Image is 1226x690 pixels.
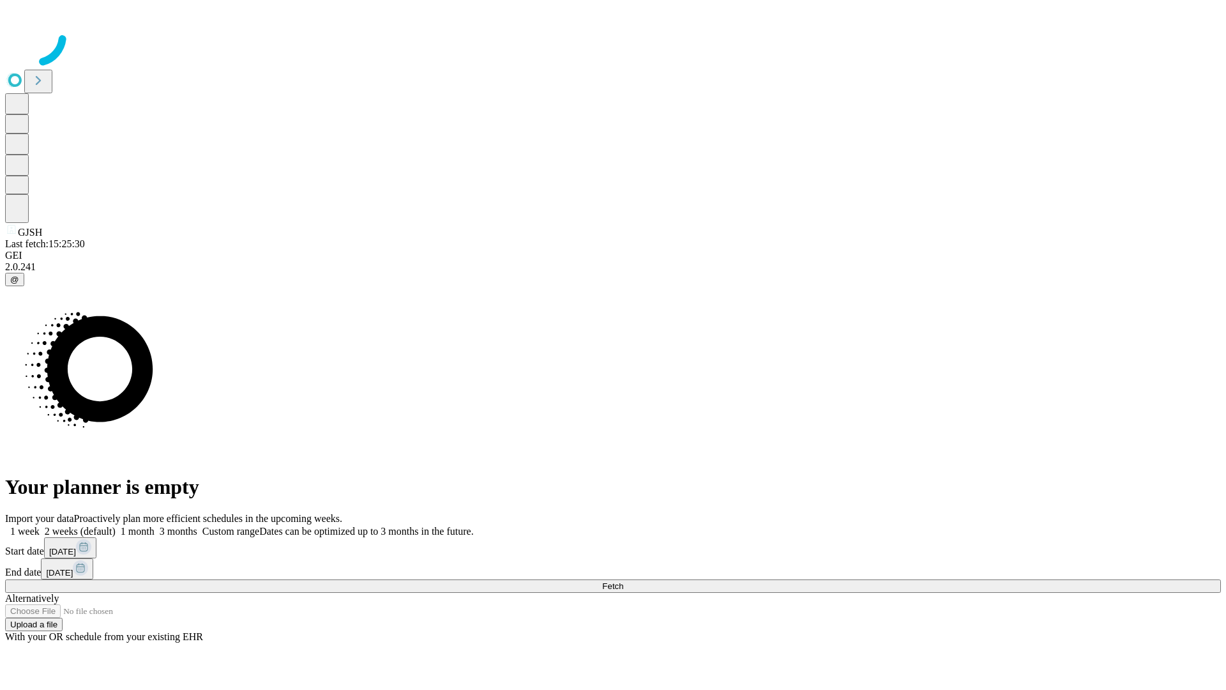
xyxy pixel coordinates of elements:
[5,593,59,604] span: Alternatively
[5,273,24,286] button: @
[160,526,197,537] span: 3 months
[5,558,1221,579] div: End date
[5,579,1221,593] button: Fetch
[202,526,259,537] span: Custom range
[10,526,40,537] span: 1 week
[121,526,155,537] span: 1 month
[10,275,19,284] span: @
[5,537,1221,558] div: Start date
[44,537,96,558] button: [DATE]
[46,568,73,578] span: [DATE]
[259,526,473,537] span: Dates can be optimized up to 3 months in the future.
[5,238,85,249] span: Last fetch: 15:25:30
[5,631,203,642] span: With your OR schedule from your existing EHR
[41,558,93,579] button: [DATE]
[5,250,1221,261] div: GEI
[602,581,623,591] span: Fetch
[74,513,342,524] span: Proactively plan more efficient schedules in the upcoming weeks.
[5,475,1221,499] h1: Your planner is empty
[18,227,42,238] span: GJSH
[5,261,1221,273] div: 2.0.241
[5,513,74,524] span: Import your data
[5,618,63,631] button: Upload a file
[45,526,116,537] span: 2 weeks (default)
[49,547,76,556] span: [DATE]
